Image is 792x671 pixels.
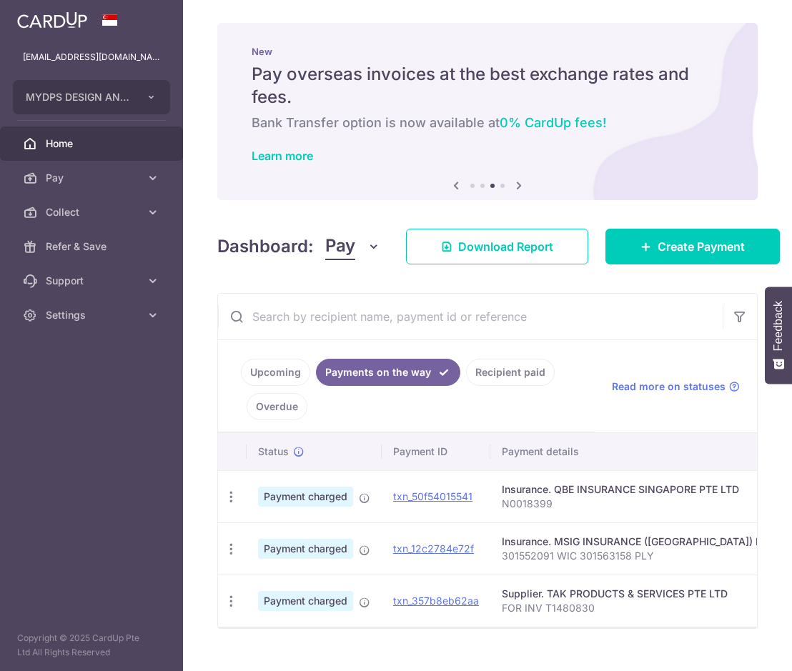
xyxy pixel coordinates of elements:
[765,287,792,384] button: Feedback - Show survey
[258,539,353,559] span: Payment charged
[247,393,307,420] a: Overdue
[23,50,160,64] p: [EMAIL_ADDRESS][DOMAIN_NAME]
[46,308,140,322] span: Settings
[46,239,140,254] span: Refer & Save
[17,11,87,29] img: CardUp
[393,542,474,555] a: txn_12c2784e72f
[658,238,745,255] span: Create Payment
[458,238,553,255] span: Download Report
[772,301,785,351] span: Feedback
[46,274,140,288] span: Support
[701,628,778,664] iframe: Opens a widget where you can find more information
[605,229,780,264] a: Create Payment
[26,90,132,104] span: MYDPS DESIGN AND CONSTRUCTION PTE. LTD.
[258,444,289,459] span: Status
[325,233,380,260] button: Pay
[393,490,472,502] a: txn_50f54015541
[612,379,726,394] span: Read more on statuses
[252,114,723,131] h6: Bank Transfer option is now available at
[325,233,355,260] span: Pay
[316,359,460,386] a: Payments on the way
[252,149,313,163] a: Learn more
[46,136,140,151] span: Home
[393,595,479,607] a: txn_357b8eb62aa
[258,591,353,611] span: Payment charged
[252,46,723,57] p: New
[252,63,723,109] h5: Pay overseas invoices at the best exchange rates and fees.
[217,234,314,259] h4: Dashboard:
[241,359,310,386] a: Upcoming
[217,23,758,200] img: International Invoice Banner
[406,229,588,264] a: Download Report
[612,379,740,394] a: Read more on statuses
[218,294,723,339] input: Search by recipient name, payment id or reference
[382,433,490,470] th: Payment ID
[46,205,140,219] span: Collect
[500,115,606,130] span: 0% CardUp fees!
[258,487,353,507] span: Payment charged
[466,359,555,386] a: Recipient paid
[46,171,140,185] span: Pay
[13,80,170,114] button: MYDPS DESIGN AND CONSTRUCTION PTE. LTD.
